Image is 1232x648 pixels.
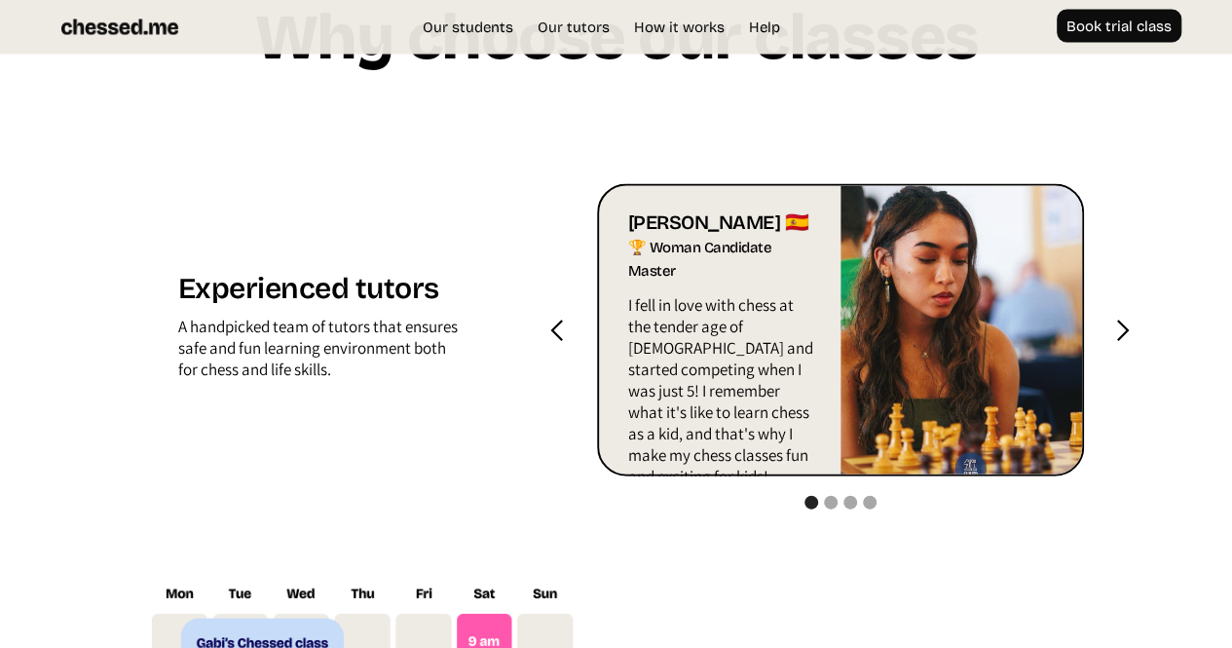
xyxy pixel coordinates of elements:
[863,496,877,510] div: Show slide 4 of 4
[1084,184,1162,476] div: next slide
[739,18,790,37] a: Help
[628,294,816,497] p: I fell in love with chess at the tender age of [DEMOGRAPHIC_DATA] and started competing when I wa...
[843,496,857,510] div: Show slide 3 of 4
[804,496,818,510] div: Show slide 1 of 4
[528,18,619,37] a: Our tutors
[178,316,459,390] div: A handpicked team of tutors that ensures safe and fun learning environment both for chess and lif...
[624,18,734,37] a: How it works
[597,184,1084,476] div: carousel
[628,236,816,285] div: 🏆 Woman Candidate Master
[519,184,597,476] div: previous slide
[824,496,838,510] div: Show slide 2 of 4
[597,184,1084,476] div: 1 of 4
[413,18,523,37] a: Our students
[628,210,816,236] div: [PERSON_NAME] 🇪🇸
[1057,10,1181,43] a: Book trial class
[178,271,459,316] h1: Experienced tutors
